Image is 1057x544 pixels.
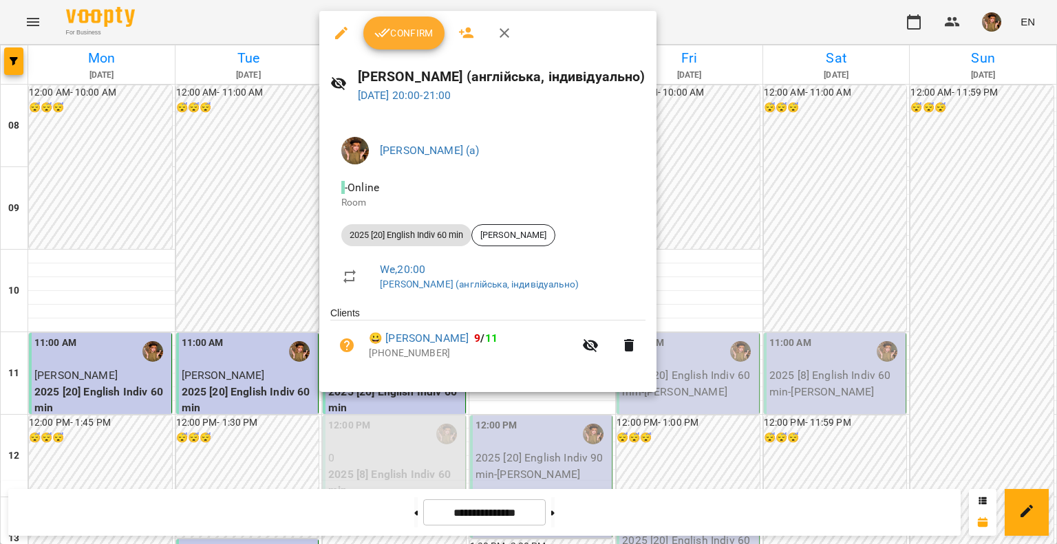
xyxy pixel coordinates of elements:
[380,279,579,290] a: [PERSON_NAME] (англійська, індивідуально)
[474,331,498,345] b: /
[380,263,425,276] a: We , 20:00
[341,196,634,210] p: Room
[471,224,555,246] div: [PERSON_NAME]
[474,331,480,345] span: 9
[369,347,574,360] p: [PHONE_NUMBER]
[485,331,498,345] span: 11
[330,306,645,375] ul: Clients
[380,144,480,157] a: [PERSON_NAME] (а)
[363,17,445,50] button: Confirm
[330,329,363,362] button: Unpaid. Bill the attendance?
[341,137,369,164] img: 166010c4e833d35833869840c76da126.jpeg
[358,89,451,102] a: [DATE] 20:00-21:00
[374,25,434,41] span: Confirm
[341,181,382,194] span: - Online
[341,229,471,241] span: 2025 [20] English Indiv 60 min
[369,330,469,347] a: 😀 [PERSON_NAME]
[358,66,645,87] h6: [PERSON_NAME] (англійська, індивідуально)
[472,229,555,241] span: [PERSON_NAME]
